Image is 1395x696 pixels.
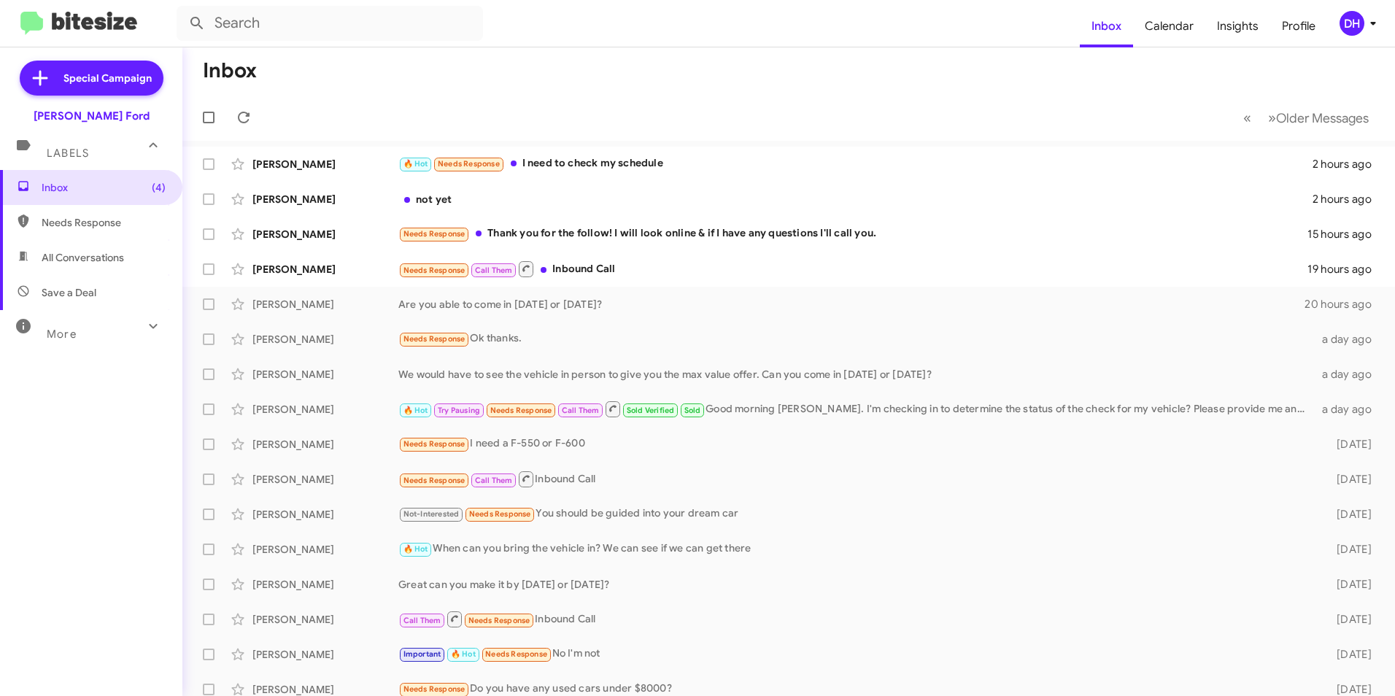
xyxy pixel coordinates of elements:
div: 20 hours ago [1305,297,1383,312]
div: I need to check my schedule [398,155,1313,172]
a: Inbox [1080,5,1133,47]
div: Inbound Call [398,610,1313,628]
span: Needs Response [438,159,500,169]
div: Good morning [PERSON_NAME]. I'm checking in to determine the status of the check for my vehicle? ... [398,400,1313,418]
span: Special Campaign [63,71,152,85]
div: DH [1340,11,1364,36]
div: [PERSON_NAME] [252,647,398,662]
div: Are you able to come in [DATE] or [DATE]? [398,297,1305,312]
div: Inbound Call [398,470,1313,488]
span: Call Them [475,266,513,275]
div: We would have to see the vehicle in person to give you the max value offer. Can you come in [DATE... [398,367,1313,382]
span: Needs Response [468,616,530,625]
span: Needs Response [469,509,531,519]
div: [PERSON_NAME] [252,332,398,347]
span: Important [403,649,441,659]
div: [PERSON_NAME] [252,157,398,171]
input: Search [177,6,483,41]
div: [PERSON_NAME] [252,612,398,627]
div: [DATE] [1313,647,1383,662]
h1: Inbox [203,59,257,82]
div: [PERSON_NAME] [252,227,398,241]
span: Older Messages [1276,110,1369,126]
nav: Page navigation example [1235,103,1377,133]
span: Labels [47,147,89,160]
div: You should be guided into your dream car [398,506,1313,522]
span: Needs Response [403,334,465,344]
span: Needs Response [403,684,465,694]
div: [PERSON_NAME] [252,192,398,206]
div: [PERSON_NAME] Ford [34,109,150,123]
span: 🔥 Hot [403,544,428,554]
div: Inbound Call [398,260,1307,278]
span: Needs Response [403,229,465,239]
span: Not-Interested [403,509,460,519]
div: [PERSON_NAME] [252,472,398,487]
a: Insights [1205,5,1270,47]
div: When can you bring the vehicle in? We can see if we can get there [398,541,1313,557]
span: Needs Response [490,406,552,415]
span: 🔥 Hot [403,406,428,415]
div: [PERSON_NAME] [252,507,398,522]
div: Ok thanks. [398,330,1313,347]
div: 15 hours ago [1307,227,1383,241]
div: I need a F-550 or F-600 [398,436,1313,452]
div: [PERSON_NAME] [252,577,398,592]
span: Call Them [562,406,600,415]
div: not yet [398,192,1313,206]
span: Needs Response [42,215,166,230]
span: (4) [152,180,166,195]
span: « [1243,109,1251,127]
span: Sold [684,406,701,415]
span: Inbox [42,180,166,195]
div: a day ago [1313,402,1383,417]
span: Needs Response [403,476,465,485]
button: Next [1259,103,1377,133]
button: Previous [1234,103,1260,133]
div: [DATE] [1313,612,1383,627]
a: Calendar [1133,5,1205,47]
div: No I'm not [398,646,1313,662]
div: Thank you for the follow! I will look online & if I have any questions I'll call you. [398,225,1307,242]
button: DH [1327,11,1379,36]
a: Profile [1270,5,1327,47]
div: [PERSON_NAME] [252,367,398,382]
span: Call Them [403,616,441,625]
span: Needs Response [403,439,465,449]
div: 2 hours ago [1313,157,1383,171]
span: Call Them [475,476,513,485]
div: [DATE] [1313,472,1383,487]
div: [DATE] [1313,542,1383,557]
span: 🔥 Hot [451,649,476,659]
div: [DATE] [1313,507,1383,522]
span: Try Pausing [438,406,480,415]
span: » [1268,109,1276,127]
span: Sold Verified [627,406,675,415]
div: a day ago [1313,367,1383,382]
div: [PERSON_NAME] [252,262,398,277]
div: [PERSON_NAME] [252,542,398,557]
span: Needs Response [403,266,465,275]
div: a day ago [1313,332,1383,347]
span: More [47,328,77,341]
div: [PERSON_NAME] [252,437,398,452]
span: Save a Deal [42,285,96,300]
div: 2 hours ago [1313,192,1383,206]
span: Needs Response [485,649,547,659]
div: [PERSON_NAME] [252,297,398,312]
span: 🔥 Hot [403,159,428,169]
div: [PERSON_NAME] [252,402,398,417]
div: 19 hours ago [1307,262,1383,277]
div: [DATE] [1313,577,1383,592]
div: [DATE] [1313,437,1383,452]
span: All Conversations [42,250,124,265]
div: Great can you make it by [DATE] or [DATE]? [398,577,1313,592]
a: Special Campaign [20,61,163,96]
